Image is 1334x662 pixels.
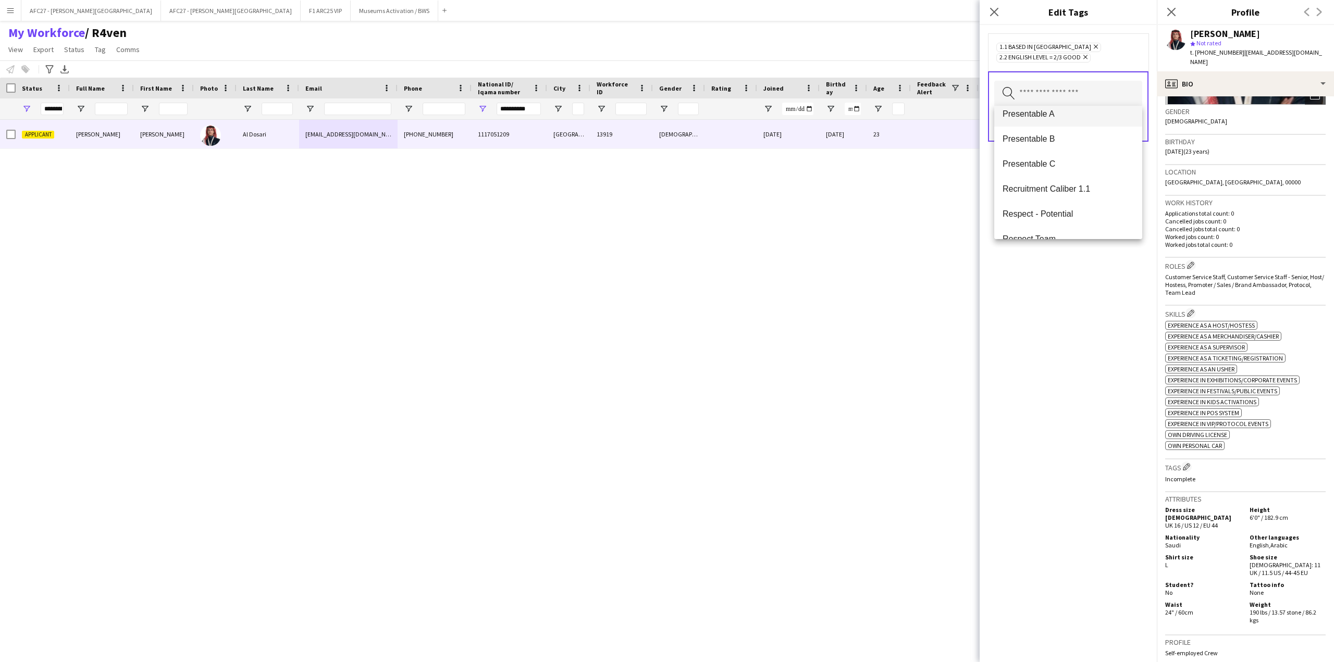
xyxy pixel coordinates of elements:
p: Applications total count: 0 [1165,209,1326,217]
span: Workforce ID [597,80,634,96]
a: Comms [112,43,144,56]
h3: Work history [1165,198,1326,207]
p: Self-employed Crew [1165,649,1326,657]
span: Not rated [1196,39,1221,47]
div: [DATE] [757,120,820,148]
input: Phone Filter Input [423,103,465,115]
div: [DEMOGRAPHIC_DATA] [653,120,705,148]
span: Own Driving License [1168,431,1227,439]
span: Experience as an Usher [1168,365,1234,373]
span: Experience in Festivals/Public Events [1168,387,1277,395]
span: Gender [659,84,682,92]
span: [DATE] (23 years) [1165,147,1209,155]
a: Export [29,43,58,56]
div: 23 [867,120,911,148]
span: t. [PHONE_NUMBER] [1190,48,1244,56]
p: Cancelled jobs count: 0 [1165,217,1326,225]
button: AFC27 - [PERSON_NAME][GEOGRAPHIC_DATA] [21,1,161,21]
span: [DEMOGRAPHIC_DATA]: 11 UK / 11.5 US / 44-45 EU [1250,561,1320,577]
span: Presentable B [1003,134,1134,144]
h5: Weight [1250,601,1326,608]
span: Experience as a Host/Hostess [1168,321,1255,329]
span: Comms [116,45,140,54]
span: Tag [95,45,106,54]
span: Photo [200,84,218,92]
span: Experience as a Merchandiser/Cashier [1168,332,1279,340]
input: Age Filter Input [892,103,905,115]
input: Gender Filter Input [678,103,699,115]
input: Email Filter Input [324,103,391,115]
span: Phone [404,84,422,92]
span: Feedback Alert [917,80,950,96]
span: Experience as a Supervisor [1168,343,1245,351]
button: Open Filter Menu [478,104,487,114]
h5: Shoe size [1250,553,1326,561]
h5: Nationality [1165,533,1241,541]
span: R4ven [85,25,127,41]
button: Open Filter Menu [140,104,150,114]
div: Bio [1157,71,1334,96]
span: No [1165,589,1172,596]
span: First Name [140,84,172,92]
app-action-btn: Advanced filters [43,63,56,76]
button: F1 ARC25 VIP [301,1,351,21]
div: [PERSON_NAME] [1190,29,1260,39]
input: Birthday Filter Input [845,103,861,115]
input: Full Name Filter Input [95,103,128,115]
span: Experience in Exhibitions/Corporate Events [1168,376,1297,384]
span: Saudi [1165,541,1181,549]
h5: Waist [1165,601,1241,608]
span: Export [33,45,54,54]
button: Open Filter Menu [243,104,252,114]
div: Al Dosari [237,120,299,148]
h5: Shirt size [1165,553,1241,561]
span: English , [1250,541,1270,549]
h3: Skills [1165,308,1326,319]
div: [GEOGRAPHIC_DATA] [547,120,590,148]
span: Status [64,45,84,54]
span: Customer Service Staff, Customer Service Staff - Senior, Host/ Hostess, Promoter / Sales / Brand ... [1165,273,1324,296]
span: Experience in Kids Activations [1168,398,1256,406]
span: 1.1 Based in [GEOGRAPHIC_DATA] [999,43,1091,52]
h3: Roles [1165,260,1326,271]
span: UK 16 / US 12 / EU 44 [1165,521,1218,529]
button: Open Filter Menu [659,104,669,114]
span: Full Name [76,84,105,92]
a: Tag [91,43,110,56]
h5: Other languages [1250,533,1326,541]
span: 24" / 60cm [1165,608,1193,616]
h5: Tattoo info [1250,581,1326,589]
button: Open Filter Menu [22,104,31,114]
p: Worked jobs count: 0 [1165,233,1326,241]
button: Museums Activation / BWS [351,1,438,21]
div: [PERSON_NAME] [134,120,194,148]
span: Age [873,84,884,92]
p: Worked jobs total count: 0 [1165,241,1326,248]
span: Arabic [1270,541,1288,549]
span: 2.2 English Level = 2/3 Good [999,54,1081,62]
a: My Workforce [8,25,85,41]
span: Experience in POS System [1168,409,1239,417]
span: None [1250,589,1264,596]
h3: Edit Tags [980,5,1157,19]
input: City Filter Input [572,103,584,115]
span: [GEOGRAPHIC_DATA], [GEOGRAPHIC_DATA], 00000 [1165,178,1301,186]
span: Recruitment Caliber 1.1 [1003,184,1134,194]
span: 6'0" / 182.9 cm [1250,514,1288,521]
span: View [8,45,23,54]
span: [DEMOGRAPHIC_DATA] [1165,117,1227,125]
span: Presentable C [1003,159,1134,169]
span: Own Personal Car [1168,442,1222,449]
span: City [553,84,565,92]
span: Last Name [243,84,274,92]
span: Joined [763,84,784,92]
div: [DATE] [820,120,867,148]
span: Presentable A [1003,109,1134,119]
button: AFC27 - [PERSON_NAME][GEOGRAPHIC_DATA] [161,1,301,21]
span: Email [305,84,322,92]
img: Khalid Al Dosari [200,125,221,146]
button: Open Filter Menu [597,104,606,114]
h3: Location [1165,167,1326,177]
span: Status [22,84,42,92]
app-action-btn: Export XLSX [58,63,71,76]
